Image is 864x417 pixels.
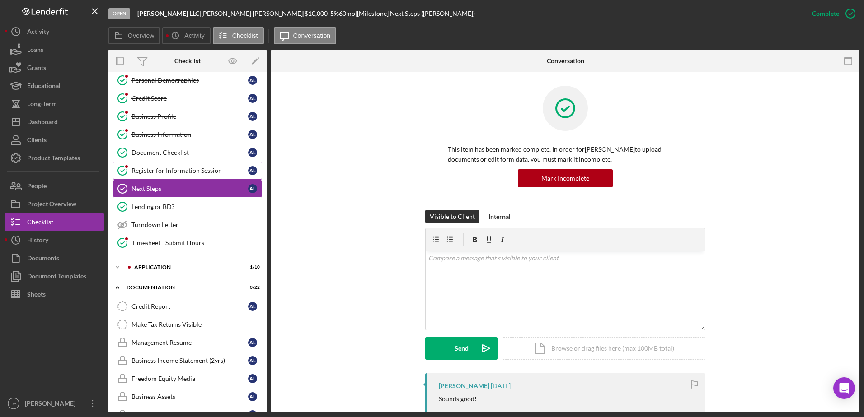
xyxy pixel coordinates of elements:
[113,297,262,315] a: Credit ReportAL
[131,185,248,192] div: Next Steps
[5,267,104,285] button: Document Templates
[108,8,130,19] div: Open
[27,285,46,306] div: Sheets
[248,130,257,139] div: A L
[5,41,104,59] button: Loans
[244,264,260,270] div: 1 / 10
[430,210,475,223] div: Visible to Client
[5,131,104,149] a: Clients
[174,57,201,65] div: Checklist
[27,77,61,97] div: Educational
[5,285,104,303] button: Sheets
[131,149,248,156] div: Document Checklist
[131,131,248,138] div: Business Information
[113,315,262,334] a: Make Tax Returns Visible
[131,239,262,246] div: Timesheet - Submit Hours
[5,213,104,231] button: Checklist
[5,113,104,131] button: Dashboard
[113,334,262,352] a: Management ResumeAL
[113,107,262,125] a: Business ProfileAL
[5,77,104,95] button: Educational
[339,10,355,17] div: 60 mo
[5,59,104,77] button: Grants
[248,112,257,121] div: A L
[547,57,584,65] div: Conversation
[113,352,262,370] a: Business Income Statement (2yrs)AL
[131,113,248,120] div: Business Profile
[244,285,260,290] div: 0 / 22
[448,144,683,165] p: This item has been marked complete. In order for [PERSON_NAME] to upload documents or edit form d...
[27,113,58,133] div: Dashboard
[232,32,258,39] label: Checklist
[491,382,511,389] time: 2025-07-15 12:43
[330,10,339,17] div: 5 %
[131,77,248,84] div: Personal Demographics
[27,249,59,269] div: Documents
[131,321,262,328] div: Make Tax Returns Visible
[274,27,337,44] button: Conversation
[5,249,104,267] button: Documents
[134,264,237,270] div: Application
[5,177,104,195] button: People
[113,71,262,89] a: Personal DemographicsAL
[184,32,204,39] label: Activity
[27,23,49,43] div: Activity
[248,392,257,401] div: A L
[518,169,613,187] button: Mark Incomplete
[113,144,262,162] a: Document ChecklistAL
[10,401,16,406] text: DB
[201,10,305,17] div: [PERSON_NAME] [PERSON_NAME] |
[131,203,262,210] div: Lending or BD?
[127,285,237,290] div: Documentation
[833,377,855,399] div: Open Intercom Messenger
[5,231,104,249] button: History
[113,216,262,234] a: Turndown Letter
[27,177,47,197] div: People
[162,27,210,44] button: Activity
[425,210,479,223] button: Visible to Client
[5,23,104,41] button: Activity
[113,198,262,216] a: Lending or BD?
[113,388,262,406] a: Business AssetsAL
[113,125,262,144] a: Business InformationAL
[27,231,48,251] div: History
[803,5,859,23] button: Complete
[425,337,498,360] button: Send
[128,32,154,39] label: Overview
[248,302,257,311] div: A L
[27,59,46,79] div: Grants
[455,337,469,360] div: Send
[131,393,248,400] div: Business Assets
[248,374,257,383] div: A L
[488,210,511,223] div: Internal
[248,76,257,85] div: A L
[113,180,262,198] a: Next StepsAL
[131,95,248,102] div: Credit Score
[248,94,257,103] div: A L
[5,394,104,412] button: DB[PERSON_NAME]
[5,149,104,167] button: Product Templates
[131,375,248,382] div: Freedom Equity Media
[5,95,104,113] button: Long-Term
[5,195,104,213] a: Project Overview
[248,166,257,175] div: A L
[355,10,475,17] div: | [Milestone] Next Steps ([PERSON_NAME])
[27,213,53,233] div: Checklist
[113,370,262,388] a: Freedom Equity MediaAL
[131,221,262,228] div: Turndown Letter
[248,356,257,365] div: A L
[541,169,589,187] div: Mark Incomplete
[27,41,43,61] div: Loans
[293,32,331,39] label: Conversation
